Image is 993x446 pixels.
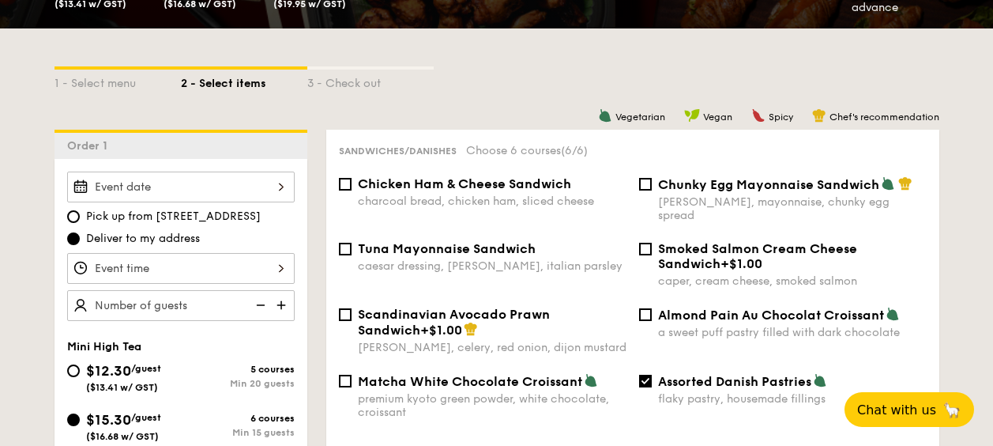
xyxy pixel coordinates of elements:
[658,326,927,339] div: a sweet puff pastry filled with dark chocolate
[67,210,80,223] input: Pick up from [STREET_ADDRESS]
[639,375,652,387] input: Assorted Danish Pastriesflaky pastry, housemade fillings
[464,322,478,336] img: icon-chef-hat.a58ddaea.svg
[684,108,700,123] img: icon-vegan.f8ff3823.svg
[67,414,80,426] input: $15.30/guest($16.68 w/ GST)6 coursesMin 15 guests
[86,411,131,429] span: $15.30
[131,412,161,423] span: /guest
[86,231,200,247] span: Deliver to my address
[658,241,857,271] span: Smoked Salmon Cream Cheese Sandwich
[751,108,765,123] img: icon-spicy.37a8142b.svg
[598,108,612,123] img: icon-vegetarian.fe4039eb.svg
[131,363,161,374] span: /guest
[658,374,811,389] span: Assorted Danish Pastries
[358,195,626,208] div: charcoal bread, chicken ham, sliced cheese
[67,232,80,245] input: Deliver to my address
[181,427,295,438] div: Min 15 guests
[339,308,352,321] input: Scandinavian Avocado Prawn Sandwich+$1.00[PERSON_NAME], celery, red onion, dijon mustard
[812,108,826,123] img: icon-chef-hat.a58ddaea.svg
[639,243,652,255] input: Smoked Salmon Cream Cheese Sandwich+$1.00caper, cream cheese, smoked salmon
[615,111,665,123] span: Vegetarian
[307,70,434,92] div: 3 - Check out
[639,178,652,191] input: Chunky Egg Mayonnaise Sandwich[PERSON_NAME], mayonnaise, chunky egg spread
[881,176,895,191] img: icon-vegetarian.fe4039eb.svg
[358,307,550,338] span: Scandinavian Avocado Prawn Sandwich
[844,392,974,427] button: Chat with us🦙
[67,253,295,284] input: Event time
[584,373,598,387] img: icon-vegetarian.fe4039eb.svg
[181,378,295,389] div: Min 20 guests
[658,308,884,323] span: Almond Pain Au Chocolat Croissant
[358,374,582,389] span: Matcha White Chocolate Croissant
[466,144,588,157] span: Choose 6 courses
[358,341,626,354] div: [PERSON_NAME], celery, red onion, dijon mustard
[86,209,261,225] span: Pick up from [STREET_ADDRESS]
[339,146,457,157] span: Sandwiches/Danishes
[658,274,927,288] div: caper, cream cheese, smoked salmon
[898,176,912,191] img: icon-chef-hat.a58ddaea.svg
[658,195,927,222] div: [PERSON_NAME], mayonnaise, chunky egg spread
[942,401,961,419] span: 🦙
[67,365,80,377] input: $12.30/guest($13.41 w/ GST)5 coursesMin 20 guests
[358,259,626,273] div: caesar dressing, [PERSON_NAME], italian parsley
[181,70,307,92] div: 2 - Select items
[658,392,927,406] div: flaky pastry, housemade fillings
[86,431,159,442] span: ($16.68 w/ GST)
[420,323,462,338] span: +$1.00
[86,382,158,393] span: ($13.41 w/ GST)
[829,111,939,123] span: Chef's recommendation
[55,70,181,92] div: 1 - Select menu
[181,364,295,375] div: 5 courses
[67,290,295,321] input: Number of guests
[720,256,762,271] span: +$1.00
[857,403,936,418] span: Chat with us
[358,241,536,256] span: Tuna Mayonnaise Sandwich
[339,178,352,191] input: Chicken Ham & Cheese Sandwichcharcoal bread, chicken ham, sliced cheese
[67,139,114,153] span: Order 1
[67,340,141,353] span: Mini High Tea
[658,177,879,192] span: Chunky Egg Mayonnaise Sandwich
[181,413,295,424] div: 6 courses
[769,111,793,123] span: Spicy
[358,392,626,419] div: premium kyoto green powder, white chocolate, croissant
[639,308,652,321] input: Almond Pain Au Chocolat Croissanta sweet puff pastry filled with dark chocolate
[339,375,352,387] input: Matcha White Chocolate Croissantpremium kyoto green powder, white chocolate, croissant
[339,243,352,255] input: Tuna Mayonnaise Sandwichcaesar dressing, [PERSON_NAME], italian parsley
[358,176,571,191] span: Chicken Ham & Cheese Sandwich
[67,172,295,202] input: Event date
[886,307,900,321] img: icon-vegetarian.fe4039eb.svg
[813,373,827,387] img: icon-vegetarian.fe4039eb.svg
[247,290,271,320] img: icon-reduce.1d2dbef1.svg
[703,111,732,123] span: Vegan
[86,362,131,380] span: $12.30
[561,144,588,157] span: (6/6)
[271,290,295,320] img: icon-add.58712e84.svg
